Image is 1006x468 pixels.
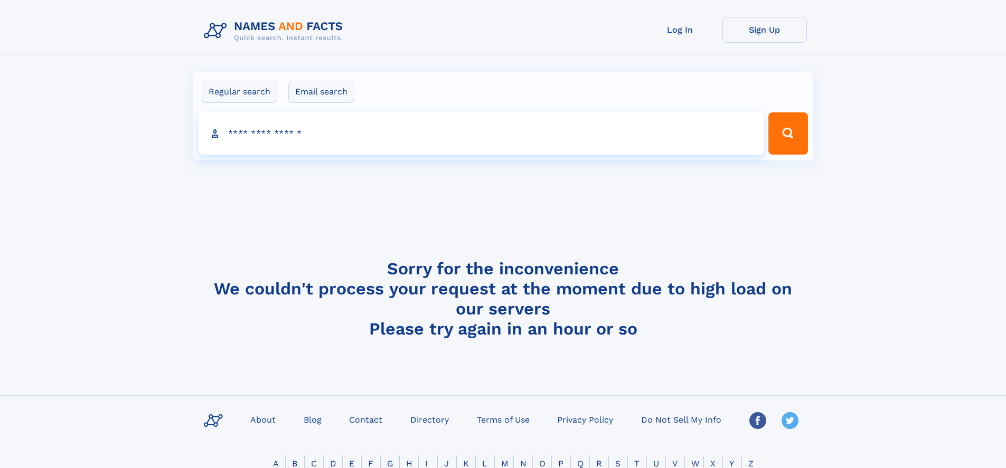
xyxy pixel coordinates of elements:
h4: Sorry for the inconvenience We couldn't process your request at the moment due to high load on ou... [200,259,807,339]
a: Log In [638,17,722,43]
img: Logo Names and Facts [200,17,352,45]
a: Contact [345,412,387,427]
a: Blog [299,412,326,427]
a: Directory [406,412,453,427]
img: Twitter [782,412,798,429]
a: Privacy Policy [553,412,617,427]
img: Facebook [749,412,766,429]
label: Regular search [202,81,277,103]
label: Email search [288,81,354,103]
button: Search Button [768,112,807,155]
a: Terms of Use [473,412,534,427]
input: search input [199,112,764,155]
a: About [246,412,280,427]
a: Do Not Sell My Info [637,412,726,427]
a: Sign Up [722,17,807,43]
